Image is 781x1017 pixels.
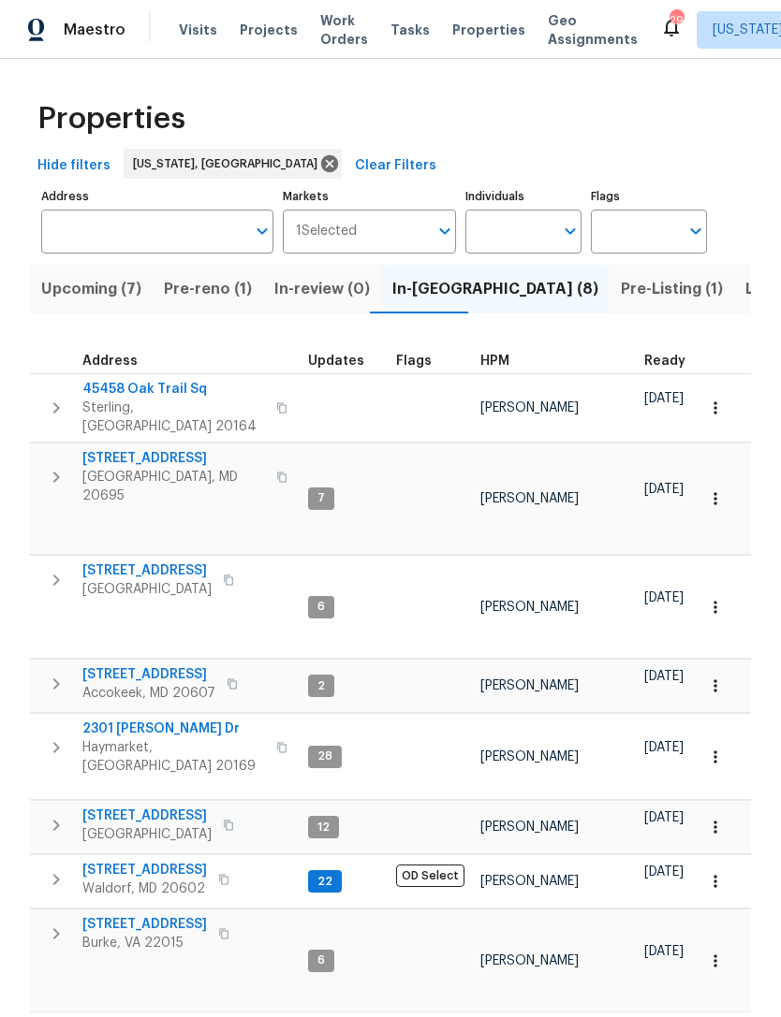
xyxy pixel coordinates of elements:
label: Individuals [465,191,582,202]
span: [DATE] [644,392,684,405]
span: 6 [310,952,332,968]
span: Pre-Listing (1) [621,276,723,302]
span: [DATE] [644,945,684,958]
span: Haymarket, [GEOGRAPHIC_DATA] 20169 [82,738,265,776]
span: [PERSON_NAME] [480,954,579,967]
span: [US_STATE], [GEOGRAPHIC_DATA] [133,154,325,173]
label: Address [41,191,273,202]
span: Projects [240,21,298,39]
span: [GEOGRAPHIC_DATA] [82,580,212,599]
div: 29 [670,11,683,30]
span: OD Select [396,864,464,887]
span: Properties [37,109,185,128]
span: Visits [179,21,217,39]
span: Sterling, [GEOGRAPHIC_DATA] 20164 [82,399,265,436]
label: Flags [591,191,707,202]
button: Open [683,218,709,244]
span: Hide filters [37,154,111,178]
span: [DATE] [644,865,684,879]
span: Updates [308,355,364,368]
span: In-review (0) [274,276,370,302]
span: [PERSON_NAME] [480,679,579,692]
div: [US_STATE], [GEOGRAPHIC_DATA] [124,149,342,179]
span: [STREET_ADDRESS] [82,915,207,934]
span: 28 [310,748,340,764]
span: Accokeek, MD 20607 [82,684,215,703]
span: [PERSON_NAME] [480,601,579,614]
span: [GEOGRAPHIC_DATA], MD 20695 [82,468,265,505]
span: 1 Selected [296,224,357,240]
span: [DATE] [644,741,684,754]
span: [GEOGRAPHIC_DATA] [82,825,212,844]
span: [STREET_ADDRESS] [82,665,215,684]
span: Clear Filters [355,154,436,178]
span: [STREET_ADDRESS] [82,861,207,879]
span: Work Orders [320,11,368,49]
span: [PERSON_NAME] [480,875,579,888]
span: [PERSON_NAME] [480,750,579,763]
span: Geo Assignments [548,11,638,49]
span: Waldorf, MD 20602 [82,879,207,898]
span: [DATE] [644,483,684,496]
button: Open [557,218,583,244]
button: Clear Filters [347,149,444,183]
span: 7 [310,490,332,506]
span: [STREET_ADDRESS] [82,449,265,468]
span: Upcoming (7) [41,276,141,302]
span: In-[GEOGRAPHIC_DATA] (8) [392,276,598,302]
span: HPM [480,355,509,368]
span: Address [82,355,138,368]
span: Flags [396,355,432,368]
span: [DATE] [644,591,684,604]
span: [DATE] [644,811,684,824]
span: [PERSON_NAME] [480,401,579,414]
button: Open [249,218,275,244]
button: Hide filters [30,149,118,183]
span: [STREET_ADDRESS] [82,561,212,580]
button: Open [432,218,458,244]
span: 2 [310,678,332,694]
div: Earliest renovation start date (first business day after COE or Checkout) [644,355,702,368]
span: 12 [310,820,337,835]
span: Burke, VA 22015 [82,934,207,952]
span: Ready [644,355,685,368]
span: 45458 Oak Trail Sq [82,380,265,399]
span: 6 [310,599,332,615]
span: Maestro [64,21,125,39]
span: [DATE] [644,670,684,683]
span: Pre-reno (1) [164,276,252,302]
span: [PERSON_NAME] [480,821,579,834]
span: [STREET_ADDRESS] [82,806,212,825]
span: [PERSON_NAME] [480,492,579,505]
span: 2301 [PERSON_NAME] Dr [82,719,265,738]
span: Tasks [390,23,430,36]
span: 22 [310,874,340,890]
span: Properties [452,21,525,39]
label: Markets [283,191,457,202]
